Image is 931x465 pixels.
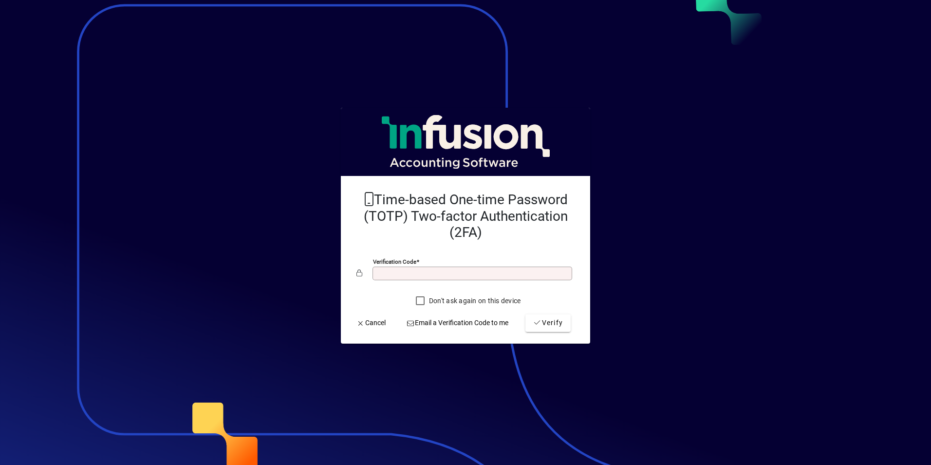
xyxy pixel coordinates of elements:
[427,296,521,306] label: Don't ask again on this device
[525,314,571,332] button: Verify
[356,318,386,328] span: Cancel
[407,318,509,328] span: Email a Verification Code to me
[353,314,390,332] button: Cancel
[403,314,513,332] button: Email a Verification Code to me
[373,258,416,265] mat-label: Verification code
[533,318,563,328] span: Verify
[356,192,575,241] h2: Time-based One-time Password (TOTP) Two-factor Authentication (2FA)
